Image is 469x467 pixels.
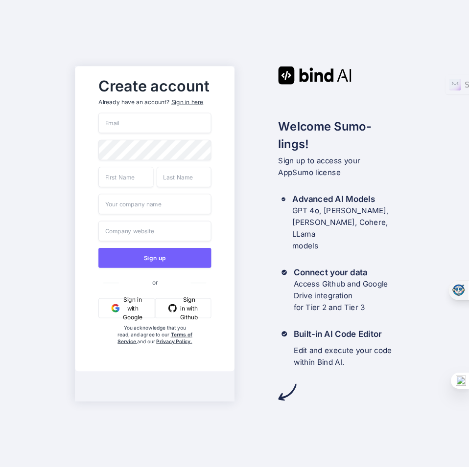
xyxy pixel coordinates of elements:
img: google [111,304,119,312]
input: First Name [98,167,153,187]
p: Already have an account? [98,98,211,106]
h2: Create account [98,79,211,92]
p: Sign up to access your AppSumo license [278,155,394,178]
div: Sign in here [171,98,203,106]
button: Sign in with Github [155,298,211,318]
h2: Welcome Sumo-lings! [278,117,394,152]
img: Bind AI logo [278,66,352,84]
input: Last Name [157,167,211,187]
a: Privacy Policy. [156,338,192,344]
img: arrow [278,383,296,401]
h3: Connect your data [294,267,394,278]
img: one_i.png [456,376,466,386]
h3: Advanced AI Models [292,193,394,205]
a: Terms of Service [117,331,192,344]
h3: Built-in AI Code Editor [294,328,394,339]
div: You acknowledge that you read, and agree to our and our [117,325,192,365]
img: github [168,304,177,312]
span: or [119,272,191,292]
button: Sign in with Google [98,298,155,318]
input: Email [98,112,211,133]
p: GPT 4o, [PERSON_NAME], [PERSON_NAME], Cohere, LLama models [292,205,394,251]
button: Sign up [98,247,211,267]
p: Access Github and Google Drive integration for Tier 2 and Tier 3 [294,278,394,312]
p: Edit and execute your code within Bind AI. [294,344,394,368]
input: Your company name [98,194,211,214]
input: Company website [98,221,211,241]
